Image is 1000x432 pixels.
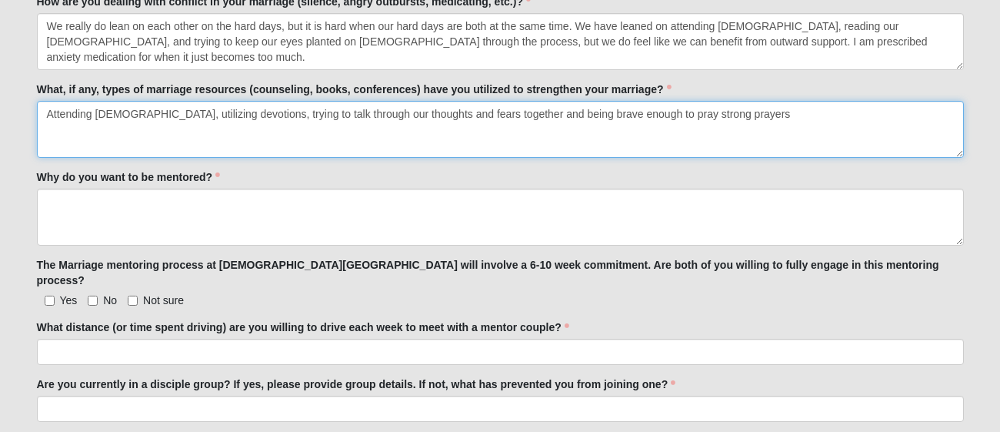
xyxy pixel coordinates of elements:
label: What distance (or time spent driving) are you willing to drive each week to meet with a mentor co... [37,320,569,335]
label: What, if any, types of marriage resources (counseling, books, conferences) have you utilized to s... [37,82,672,97]
input: No [88,296,98,306]
label: Are you currently in a disciple group? If yes, please provide group details. If not, what has pre... [37,377,676,392]
label: The Marriage mentoring process at [DEMOGRAPHIC_DATA][GEOGRAPHIC_DATA] will involve a 6-10 week co... [37,257,964,288]
span: No [103,294,117,306]
input: Yes [45,296,55,306]
label: Why do you want to be mentored? [37,169,221,185]
span: Yes [60,294,78,306]
span: Not sure [143,294,184,306]
input: Not sure [128,296,138,306]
